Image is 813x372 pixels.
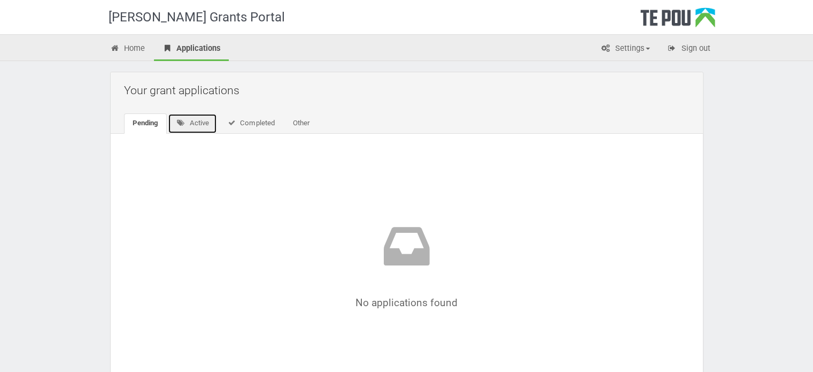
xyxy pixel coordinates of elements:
a: Other [284,113,318,134]
a: Active [168,113,218,134]
h2: Your grant applications [124,78,695,103]
div: Te Pou Logo [640,7,715,34]
a: Pending [124,113,167,134]
a: Completed [218,113,283,134]
div: No applications found [156,219,657,308]
a: Settings [593,37,658,61]
a: Applications [154,37,229,61]
a: Sign out [659,37,718,61]
a: Home [102,37,153,61]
